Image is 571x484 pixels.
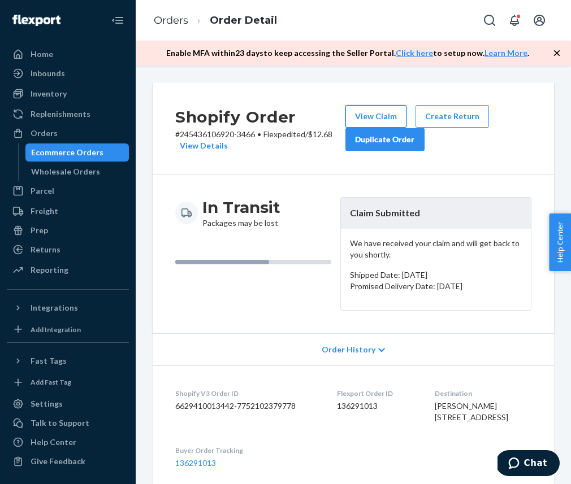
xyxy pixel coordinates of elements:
[478,9,501,32] button: Open Search Box
[7,299,129,317] button: Integrations
[12,15,60,26] img: Flexport logo
[25,143,129,162] a: Ecommerce Orders
[7,433,129,451] a: Help Center
[7,124,129,142] a: Orders
[435,389,531,398] dt: Destination
[350,281,522,292] p: Promised Delivery Date: [DATE]
[498,450,560,478] iframe: Opens a widget where you can chat to one of our agents
[345,128,425,151] button: Duplicate Order
[7,395,129,413] a: Settings
[263,129,305,139] span: Flexpedited
[503,9,526,32] button: Open notifications
[31,244,60,255] div: Returns
[31,185,54,197] div: Parcel
[528,9,551,32] button: Open account menu
[31,49,53,60] div: Home
[31,377,71,387] div: Add Fast Tag
[322,344,375,355] span: Order History
[350,269,522,281] p: Shipped Date: [DATE]
[31,456,85,467] div: Give Feedback
[31,147,103,158] div: Ecommerce Orders
[416,105,489,128] button: Create Return
[7,221,129,239] a: Prep
[175,129,345,151] p: # 245436106920-3466 / $12.68
[7,85,129,103] a: Inventory
[31,128,58,139] div: Orders
[202,197,280,217] h3: In Transit
[145,4,286,37] ol: breadcrumbs
[175,140,228,151] button: View Details
[175,458,216,468] a: 136291013
[7,321,129,338] a: Add Integration
[31,417,89,429] div: Talk to Support
[485,48,527,58] a: Learn More
[166,47,529,59] p: Enable MFA within 23 days to keep accessing the Seller Portal. to setup now. .
[31,302,78,313] div: Integrations
[341,198,531,229] header: Claim Submitted
[31,206,58,217] div: Freight
[345,105,406,128] button: View Claim
[31,108,90,120] div: Replenishments
[31,264,68,276] div: Reporting
[7,452,129,470] button: Give Feedback
[549,213,571,271] button: Help Center
[396,48,433,58] a: Click here
[435,401,508,422] span: [PERSON_NAME] [STREET_ADDRESS]
[7,261,129,279] a: Reporting
[7,414,129,432] button: Talk to Support
[337,400,416,412] dd: 136291013
[175,105,345,129] h2: Shopify Order
[350,238,522,260] p: We have received your claim and will get back to you shortly.
[154,14,188,27] a: Orders
[7,374,129,391] a: Add Fast Tag
[31,398,63,409] div: Settings
[106,9,129,32] button: Close Navigation
[31,225,48,236] div: Prep
[7,182,129,200] a: Parcel
[337,389,416,398] dt: Flexport Order ID
[31,68,65,79] div: Inbounds
[7,241,129,259] a: Returns
[7,202,129,220] a: Freight
[175,400,319,412] dd: 6629410013442-7752102379778
[210,14,277,27] a: Order Detail
[175,446,319,455] dt: Buyer Order Tracking
[31,88,67,99] div: Inventory
[7,45,129,63] a: Home
[31,355,67,367] div: Fast Tags
[25,163,129,181] a: Wholesale Orders
[31,437,76,448] div: Help Center
[7,64,129,82] a: Inbounds
[355,134,415,145] div: Duplicate Order
[31,325,81,334] div: Add Integration
[257,129,261,139] span: •
[31,166,100,177] div: Wholesale Orders
[175,389,319,398] dt: Shopify V3 Order ID
[7,352,129,370] button: Fast Tags
[7,105,129,123] a: Replenishments
[202,197,280,229] div: Packages may be lost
